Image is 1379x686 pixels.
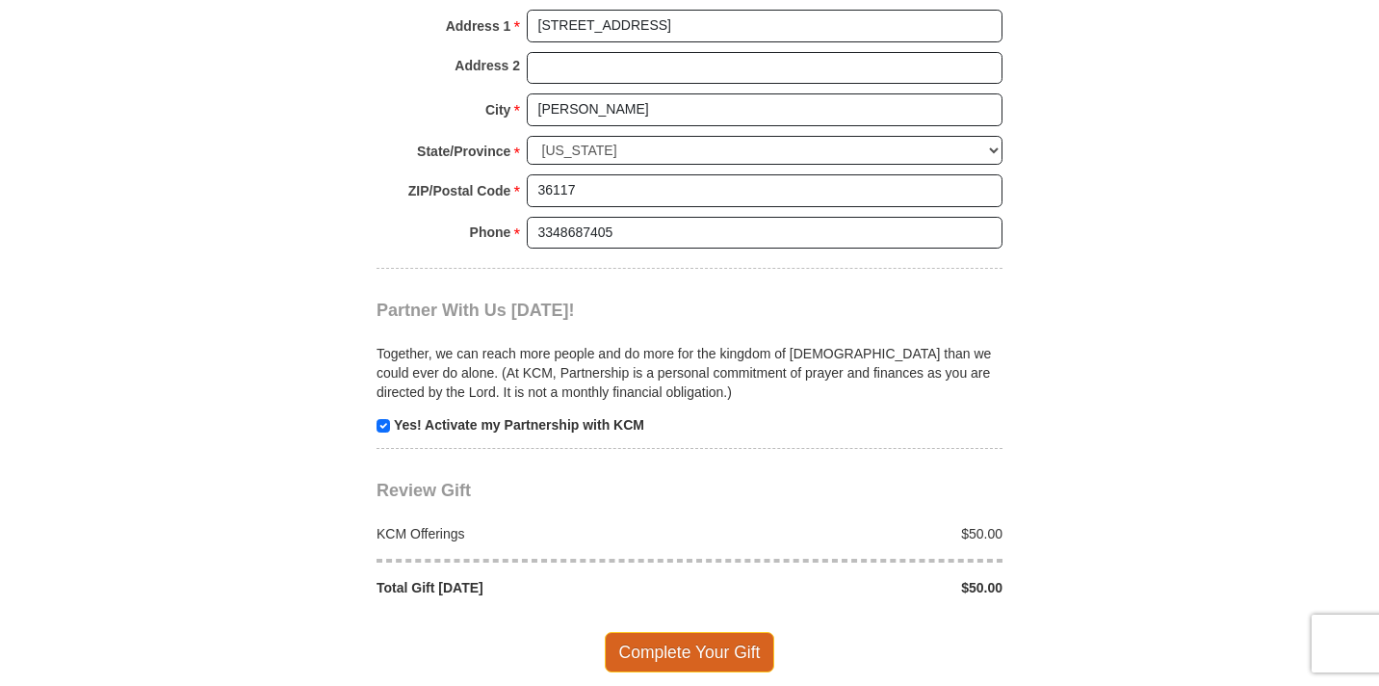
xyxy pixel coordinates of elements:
[605,632,775,673] span: Complete Your Gift
[377,301,575,320] span: Partner With Us [DATE]!
[689,578,1013,597] div: $50.00
[455,52,520,79] strong: Address 2
[377,481,471,500] span: Review Gift
[394,417,644,433] strong: Yes! Activate my Partnership with KCM
[689,524,1013,543] div: $50.00
[377,344,1002,402] p: Together, we can reach more people and do more for the kingdom of [DEMOGRAPHIC_DATA] than we coul...
[446,13,511,40] strong: Address 1
[417,138,510,165] strong: State/Province
[470,219,511,246] strong: Phone
[485,96,510,123] strong: City
[367,578,690,597] div: Total Gift [DATE]
[408,177,511,204] strong: ZIP/Postal Code
[367,524,690,543] div: KCM Offerings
